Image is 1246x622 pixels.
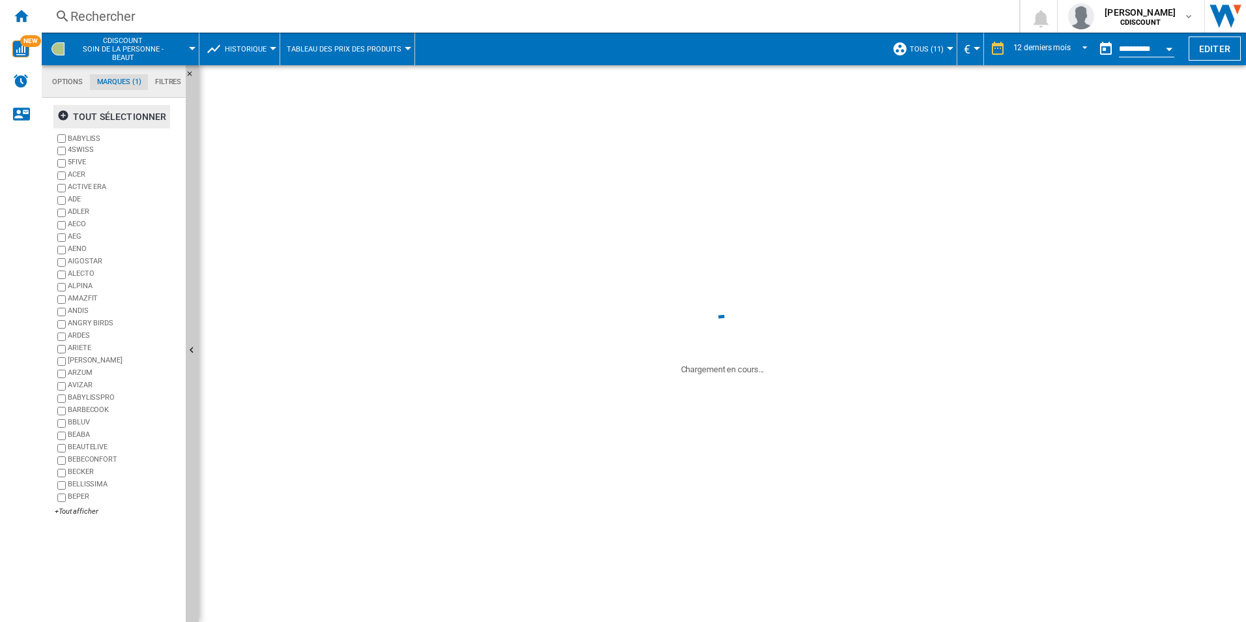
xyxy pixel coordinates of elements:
[68,194,181,207] div: ADE
[68,269,181,281] div: ALECTO
[13,73,29,89] img: alerts-logo.svg
[57,357,66,366] input: brand.name
[57,209,66,217] input: brand.name
[68,293,181,306] div: AMAZFIT
[57,419,66,428] input: brand.name
[1013,43,1071,52] div: 12 derniers mois
[57,105,166,128] div: tout sélectionner
[892,33,950,65] div: TOUS (11)
[57,444,66,452] input: brand.name
[57,196,66,205] input: brand.name
[57,370,66,378] input: brand.name
[287,45,401,53] span: Tableau des prix des produits
[57,308,66,316] input: brand.name
[1068,3,1094,29] img: profile.jpg
[12,40,29,57] img: wise-card.svg
[20,35,41,47] span: NEW
[57,246,66,254] input: brand.name
[68,331,181,343] div: ARDES
[910,45,944,53] span: TOUS (11)
[72,33,187,65] button: CDISCOUNTSoin de la personne - beaut
[287,33,408,65] button: Tableau des prix des produits
[68,392,181,405] div: BABYLISSPRO
[57,295,66,304] input: brand.name
[68,145,181,157] div: 4SWISS
[57,394,66,403] input: brand.name
[57,221,66,230] input: brand.name
[206,33,273,65] div: Historique
[68,134,181,143] label: BABYLISS
[68,170,181,182] div: ACER
[68,355,181,368] div: [PERSON_NAME]
[57,494,66,502] input: brand.name
[57,481,66,490] input: brand.name
[1189,37,1241,61] button: Editer
[68,417,181,430] div: BBLUV
[68,318,181,331] div: ANGRY BIRDS
[57,456,66,465] input: brand.name
[1012,38,1093,60] md-select: REPORTS.WIZARD.STEPS.REPORT.STEPS.REPORT_OPTIONS.PERIOD: 12 derniers mois
[55,507,181,516] div: +Tout afficher
[910,33,950,65] button: TOUS (11)
[57,432,66,440] input: brand.name
[964,33,977,65] button: €
[70,7,985,25] div: Rechercher
[57,469,66,477] input: brand.name
[964,42,970,56] span: €
[57,382,66,391] input: brand.name
[68,430,181,442] div: BEABA
[68,281,181,293] div: ALPINA
[225,45,267,53] span: Historique
[45,74,90,90] md-tab-item: Options
[57,184,66,192] input: brand.name
[68,343,181,355] div: ARIETE
[68,219,181,231] div: AECO
[68,405,181,417] div: BARBECOOK
[68,182,181,194] div: ACTIVE ERA
[57,171,66,180] input: brand.name
[57,159,66,168] input: brand.name
[68,231,181,244] div: AEG
[68,492,181,504] div: BEPER
[1093,36,1119,62] button: md-calendar
[57,258,66,267] input: brand.name
[68,380,181,392] div: AVIZAR
[53,105,170,128] button: tout sélectionner
[681,364,764,374] ng-transclude: Chargement en cours...
[57,320,66,329] input: brand.name
[1105,6,1176,19] span: [PERSON_NAME]
[957,33,984,65] md-menu: Currency
[1157,35,1181,59] button: Open calendar
[1120,18,1161,27] b: CDISCOUNT
[68,207,181,219] div: ADLER
[57,283,66,291] input: brand.name
[57,407,66,415] input: brand.name
[148,74,188,90] md-tab-item: Filtres
[68,256,181,269] div: AIGOSTAR
[68,306,181,318] div: ANDIS
[68,157,181,170] div: 5FIVE
[57,134,66,143] input: brand.name
[68,467,181,479] div: BECKER
[68,244,181,256] div: AENO
[57,333,66,341] input: brand.name
[57,233,66,242] input: brand.name
[57,345,66,353] input: brand.name
[57,271,66,279] input: brand.name
[90,74,148,90] md-tab-item: Marques (1)
[68,442,181,454] div: BEAUTELIVE
[72,37,174,62] span: CDISCOUNT:Soin de la personne - beaut
[48,33,192,65] div: CDISCOUNTSoin de la personne - beaut
[68,479,181,492] div: BELLISSIMA
[68,454,181,467] div: BEBECONFORT
[57,147,66,155] input: brand.name
[186,65,201,89] button: Masquer
[68,368,181,380] div: ARZUM
[225,33,273,65] button: Historique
